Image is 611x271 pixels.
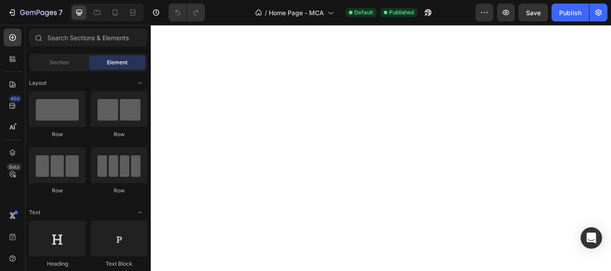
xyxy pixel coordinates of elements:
[29,130,85,138] div: Row
[29,260,85,268] div: Heading
[7,163,21,171] div: Beta
[265,8,267,17] span: /
[169,4,205,21] div: Undo/Redo
[91,130,147,138] div: Row
[29,29,147,46] input: Search Sections & Elements
[133,205,147,220] span: Toggle open
[389,8,414,17] span: Published
[133,76,147,90] span: Toggle open
[354,8,373,17] span: Default
[581,227,602,249] div: Open Intercom Messenger
[91,187,147,195] div: Row
[552,4,589,21] button: Publish
[518,4,548,21] button: Save
[559,8,581,17] div: Publish
[151,25,611,271] iframe: Design area
[8,95,21,102] div: 450
[29,79,47,87] span: Layout
[59,7,63,18] p: 7
[29,208,40,217] span: Text
[91,260,147,268] div: Text Block
[269,8,324,17] span: Home Page - MCA
[526,9,541,17] span: Save
[4,4,67,21] button: 7
[107,58,127,67] span: Element
[50,58,69,67] span: Section
[29,187,85,195] div: Row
